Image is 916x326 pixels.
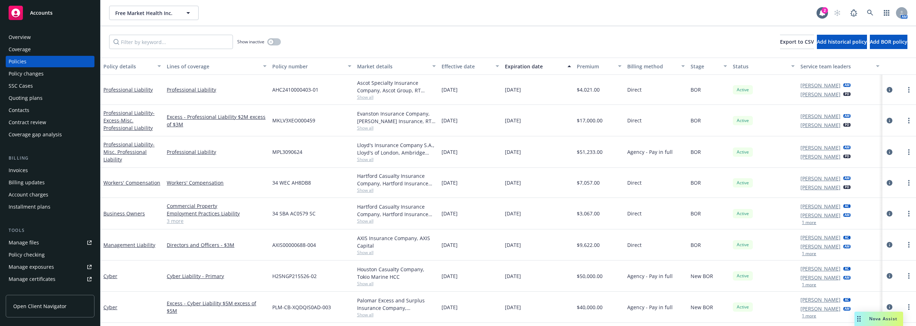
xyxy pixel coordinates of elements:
div: SSC Cases [9,80,33,92]
span: Direct [627,210,642,217]
a: more [905,116,913,125]
button: Market details [354,58,439,75]
span: Active [736,210,750,217]
a: circleInformation [885,179,894,187]
a: circleInformation [885,303,894,311]
span: MKLV3XEO000459 [272,117,315,124]
a: Professional Liability [103,110,155,131]
a: circleInformation [885,86,894,94]
a: [PERSON_NAME] [800,296,841,303]
a: Cyber [103,304,117,311]
span: AHC2410000403-01 [272,86,318,93]
a: Search [863,6,877,20]
span: Show all [357,156,436,162]
span: MPL3090624 [272,148,302,156]
span: - Misc. Professional Liability [103,141,155,163]
span: Open Client Navigator [13,302,67,310]
div: Quoting plans [9,92,43,104]
div: Policies [9,56,26,67]
span: AXIS00000688-004 [272,241,316,249]
div: Ascot Specialty Insurance Company, Ascot Group, RT Specialty Insurance Services, LLC (RSG Special... [357,79,436,94]
div: Installment plans [9,201,50,213]
span: Agency - Pay in full [627,303,673,311]
span: Active [736,304,750,310]
span: Agency - Pay in full [627,148,673,156]
button: 1 more [802,252,816,256]
button: Service team leaders [798,58,882,75]
span: Active [736,242,750,248]
span: Direct [627,86,642,93]
span: New BOR [691,272,713,280]
button: 1 more [802,283,816,287]
a: circleInformation [885,272,894,280]
a: more [905,240,913,249]
div: Manage files [9,237,39,248]
span: $40,000.00 [577,303,603,311]
div: Account charges [9,189,48,200]
span: [DATE] [442,148,458,156]
a: Professional Liability [103,141,155,163]
span: BOR [691,179,701,186]
span: Show all [357,125,436,131]
button: 1 more [802,220,816,225]
div: Drag to move [854,312,863,326]
button: Status [730,58,798,75]
button: Billing method [624,58,688,75]
span: Export to CSV [780,38,814,45]
div: Expiration date [505,63,563,70]
button: Nova Assist [854,312,903,326]
button: Policy number [269,58,354,75]
span: $7,057.00 [577,179,600,186]
span: BOR [691,210,701,217]
div: Lines of coverage [167,63,259,70]
span: Direct [627,179,642,186]
span: $50,000.00 [577,272,603,280]
a: Manage exposures [6,261,94,273]
a: Workers' Compensation [103,179,160,186]
a: Start snowing [830,6,844,20]
a: Contacts [6,104,94,116]
a: [PERSON_NAME] [800,203,841,210]
span: PLM-CB-XQDQIS0AD-003 [272,303,331,311]
a: more [905,272,913,280]
a: [PERSON_NAME] [800,184,841,191]
span: [DATE] [442,179,458,186]
div: Manage claims [9,286,45,297]
div: AXIS Insurance Company, AXIS Capital [357,234,436,249]
span: Show all [357,187,436,193]
a: more [905,303,913,311]
a: Manage certificates [6,273,94,285]
span: [DATE] [505,272,521,280]
a: Accounts [6,3,94,23]
a: [PERSON_NAME] [800,144,841,151]
a: [PERSON_NAME] [800,82,841,89]
span: 34 WEC AH8DB8 [272,179,311,186]
span: $3,067.00 [577,210,600,217]
span: Show all [357,281,436,287]
a: Excess - Professional Liability $2M excess of $3M [167,113,267,128]
button: Add historical policy [817,35,867,49]
span: Active [736,117,750,124]
span: [DATE] [505,179,521,186]
span: Direct [627,241,642,249]
span: BOR [691,117,701,124]
button: Add BOR policy [870,35,907,49]
div: Premium [577,63,614,70]
a: [PERSON_NAME] [800,265,841,272]
a: 3 more [167,217,267,225]
span: [DATE] [442,86,458,93]
a: Excess - Cyber Liability $5M excess of $5M [167,300,267,315]
span: BOR [691,148,701,156]
span: [DATE] [442,303,458,311]
div: Contract review [9,117,46,128]
button: Effective date [439,58,502,75]
button: Stage [688,58,730,75]
a: Professional Liability [167,148,267,156]
a: Manage claims [6,286,94,297]
a: circleInformation [885,148,894,156]
a: Report a Bug [847,6,861,20]
span: Nova Assist [869,316,897,322]
input: Filter by keyword... [109,35,233,49]
span: BOR [691,86,701,93]
span: Free Market Health Inc. [115,9,177,17]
